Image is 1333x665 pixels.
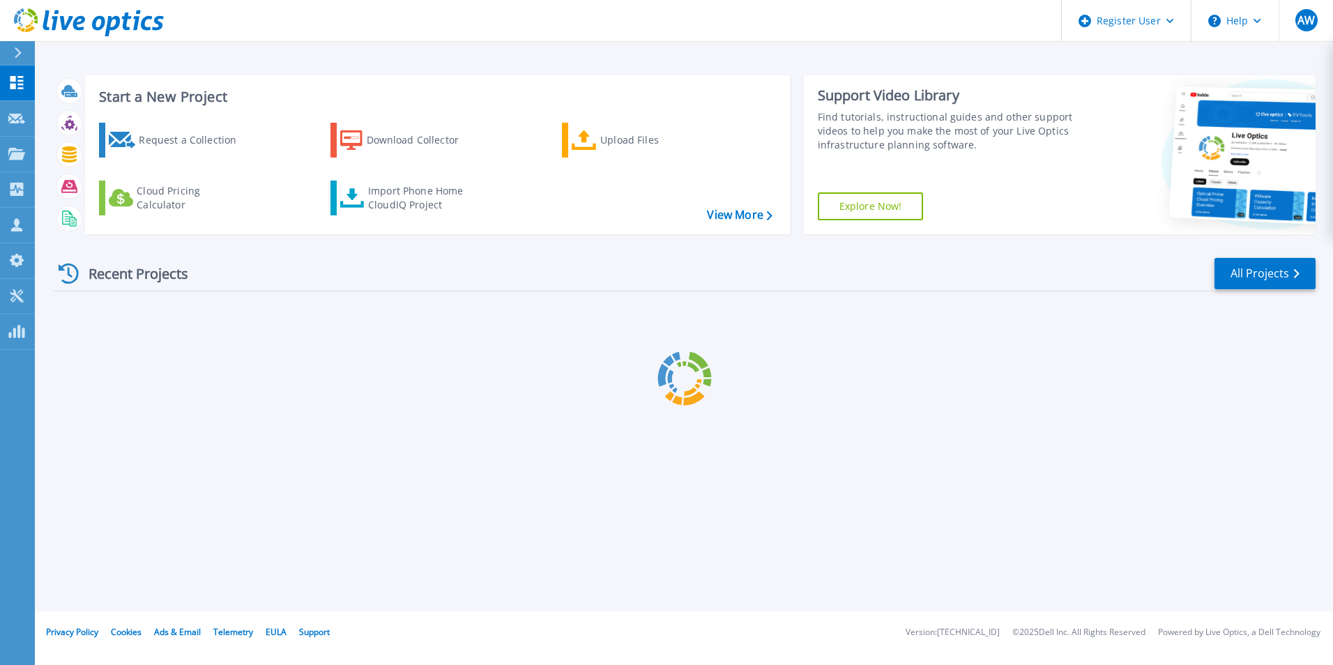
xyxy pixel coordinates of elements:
span: AW [1297,15,1315,26]
a: Ads & Email [154,626,201,638]
li: Version: [TECHNICAL_ID] [906,628,1000,637]
li: Powered by Live Optics, a Dell Technology [1158,628,1320,637]
a: EULA [266,626,287,638]
a: View More [707,208,772,222]
a: Support [299,626,330,638]
div: Request a Collection [139,126,250,154]
h3: Start a New Project [99,89,772,105]
a: Cookies [111,626,142,638]
a: All Projects [1214,258,1316,289]
div: Support Video Library [818,86,1079,105]
a: Upload Files [562,123,717,158]
div: Import Phone Home CloudIQ Project [368,184,477,212]
div: Find tutorials, instructional guides and other support videos to help you make the most of your L... [818,110,1079,152]
a: Explore Now! [818,192,924,220]
div: Download Collector [367,126,478,154]
div: Recent Projects [54,257,207,291]
div: Upload Files [600,126,712,154]
div: Cloud Pricing Calculator [137,184,248,212]
a: Telemetry [213,626,253,638]
a: Cloud Pricing Calculator [99,181,254,215]
a: Request a Collection [99,123,254,158]
a: Privacy Policy [46,626,98,638]
a: Download Collector [330,123,486,158]
li: © 2025 Dell Inc. All Rights Reserved [1012,628,1145,637]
